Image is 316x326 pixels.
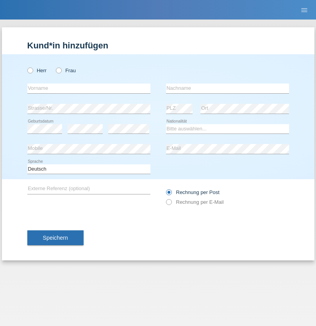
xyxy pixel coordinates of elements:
label: Herr [27,68,47,73]
label: Rechnung per E-Mail [166,199,224,205]
input: Frau [56,68,61,73]
input: Rechnung per E-Mail [166,199,171,209]
input: Herr [27,68,32,73]
h1: Kund*in hinzufügen [27,41,289,50]
i: menu [300,6,308,14]
input: Rechnung per Post [166,189,171,199]
label: Frau [56,68,76,73]
a: menu [296,7,312,12]
label: Rechnung per Post [166,189,220,195]
span: Speichern [43,235,68,241]
button: Speichern [27,230,84,245]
